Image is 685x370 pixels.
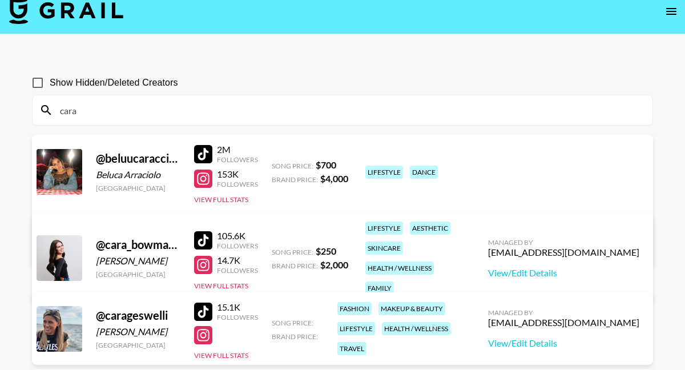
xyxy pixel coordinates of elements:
div: 15.1K [217,301,258,313]
div: makeup & beauty [378,302,445,315]
div: aesthetic [410,222,450,235]
strong: $ 4,000 [320,173,348,184]
div: Beluca Arraciolo [96,169,180,180]
div: skincare [365,242,403,255]
span: Song Price: [272,319,313,327]
div: family [365,281,394,295]
div: [EMAIL_ADDRESS][DOMAIN_NAME] [488,317,639,328]
strong: $ 700 [316,159,336,170]
div: @ beluucaracciolo [96,151,180,166]
div: fashion [337,302,372,315]
button: View Full Stats [194,281,248,290]
div: Managed By [488,238,639,247]
div: [PERSON_NAME] [96,326,180,337]
div: dance [410,166,438,179]
div: Followers [217,155,258,164]
a: View/Edit Details [488,267,639,279]
div: 14.7K [217,255,258,266]
div: Followers [217,180,258,188]
div: [GEOGRAPHIC_DATA] [96,270,180,279]
div: health / wellness [365,262,434,275]
div: [PERSON_NAME] [96,255,180,267]
span: Brand Price: [272,262,318,270]
span: Brand Price: [272,332,318,341]
div: [GEOGRAPHIC_DATA] [96,341,180,349]
div: [EMAIL_ADDRESS][DOMAIN_NAME] [488,247,639,258]
strong: $ 2,000 [320,259,348,270]
div: lifestyle [365,166,403,179]
div: health / wellness [382,322,450,335]
a: View/Edit Details [488,337,639,349]
div: @ cara_bowman12 [96,238,180,252]
strong: $ 250 [316,246,336,256]
input: Search by User Name [53,101,646,119]
div: travel [337,342,366,355]
span: Song Price: [272,248,313,256]
div: Managed By [488,308,639,317]
div: [GEOGRAPHIC_DATA] [96,184,180,192]
div: 153K [217,168,258,180]
span: Brand Price: [272,175,318,184]
span: Song Price: [272,162,313,170]
div: 2M [217,144,258,155]
button: View Full Stats [194,195,248,204]
div: 105.6K [217,230,258,242]
div: Followers [217,266,258,275]
div: Followers [217,242,258,250]
div: lifestyle [365,222,403,235]
div: Followers [217,313,258,321]
div: lifestyle [337,322,375,335]
div: @ carageswelli [96,308,180,323]
button: View Full Stats [194,351,248,360]
span: Show Hidden/Deleted Creators [50,76,178,90]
